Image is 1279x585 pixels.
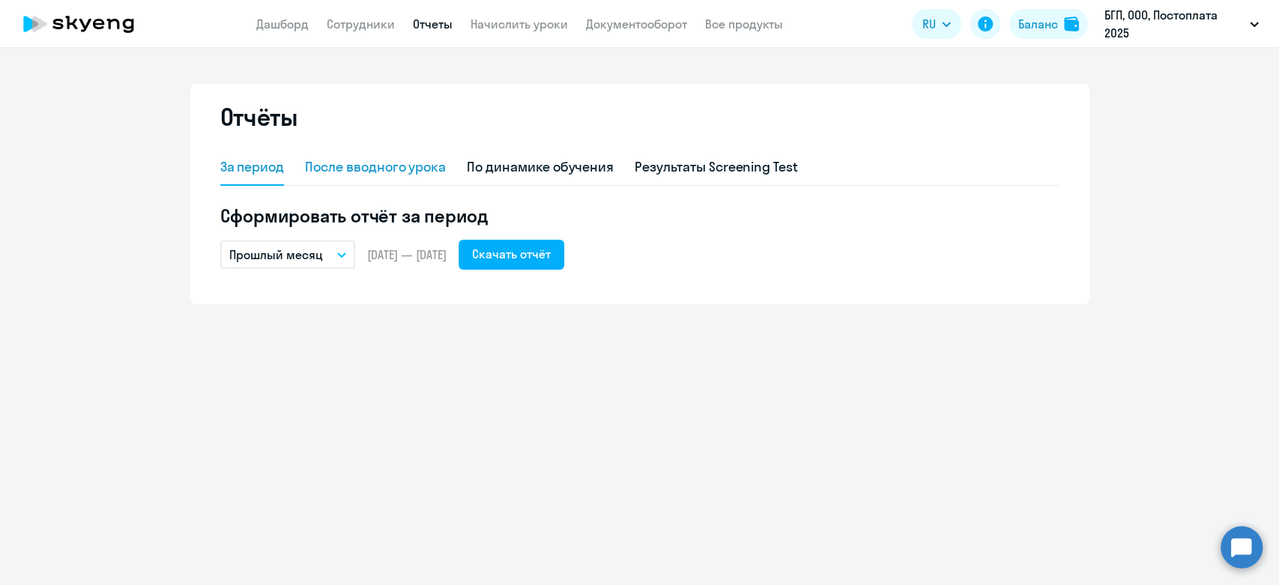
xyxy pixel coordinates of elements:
[256,16,309,31] a: Дашборд
[220,157,285,177] div: За период
[327,16,395,31] a: Сотрудники
[705,16,783,31] a: Все продукты
[413,16,453,31] a: Отчеты
[635,157,798,177] div: Результаты Screening Test
[467,157,614,177] div: По динамике обучения
[220,204,1059,228] h5: Сформировать отчёт за период
[922,15,936,33] span: RU
[586,16,687,31] a: Документооборот
[1104,6,1244,42] p: БГП, ООО, Постоплата 2025
[472,245,551,263] div: Скачать отчёт
[459,240,564,270] button: Скачать отчёт
[912,9,961,39] button: RU
[229,246,323,264] p: Прошлый месяц
[471,16,568,31] a: Начислить уроки
[220,240,355,269] button: Прошлый месяц
[1018,15,1058,33] div: Баланс
[220,102,298,132] h2: Отчёты
[367,246,447,263] span: [DATE] — [DATE]
[1097,6,1266,42] button: БГП, ООО, Постоплата 2025
[305,157,446,177] div: После вводного урока
[1009,9,1088,39] button: Балансbalance
[1064,16,1079,31] img: balance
